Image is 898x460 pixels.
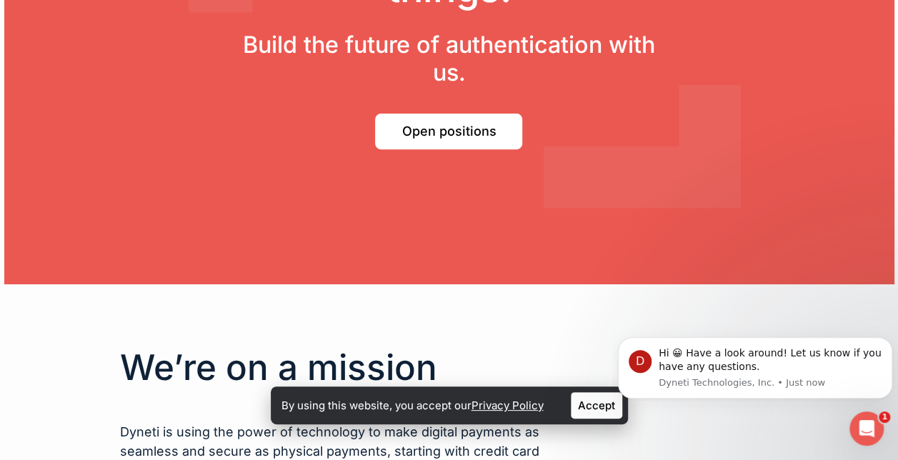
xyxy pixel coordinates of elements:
iframe: Intercom live chat [849,411,884,446]
a: Open positions [375,114,522,149]
p: By using this website, you accept our [281,396,544,415]
span: Open positions [401,124,496,139]
a: Accept [571,392,622,419]
a: Privacy Policy [472,399,544,412]
b: We’re on a mission [120,346,437,389]
h3: Build the future of authentication with us. [232,31,667,86]
span: 1 [879,411,890,423]
iframe: Intercom notifications message [612,316,898,421]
